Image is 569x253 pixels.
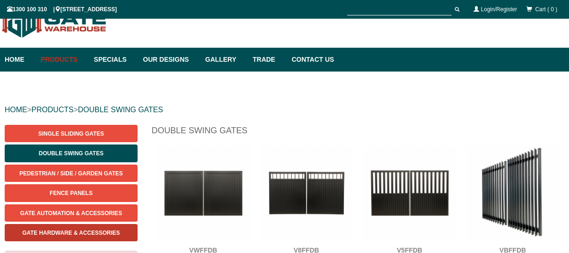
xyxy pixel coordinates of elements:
[139,48,201,72] a: Our Designs
[466,146,560,240] img: VBFFDB - Ready to Install Fully Welded 65x16mm Vertical Blade - Aluminium Double Swing Gates - Ma...
[89,48,139,72] a: Specials
[156,146,250,240] img: VWFFDB - Flat Top (Full Privacy) - Double Aluminium Driveway Gates - Double Swing Gates - Matte B...
[481,6,517,13] a: Login/Register
[78,106,163,114] a: DOUBLE SWING GATES
[7,6,117,13] span: 1300 100 310 | [STREET_ADDRESS]
[38,130,104,137] span: Single Sliding Gates
[31,106,73,114] a: PRODUCTS
[363,146,457,240] img: V5FFDB - Flat Top (Partial Privacy approx.50%) - Double Aluminium Driveway Gates - Double Swing G...
[19,170,123,177] span: Pedestrian / Side / Garden Gates
[22,230,120,236] span: Gate Hardware & Accessories
[287,48,334,72] a: Contact Us
[5,204,138,222] a: Gate Automation & Accessories
[20,210,122,217] span: Gate Automation & Accessories
[201,48,248,72] a: Gallery
[50,190,93,196] span: Fence Panels
[5,145,138,162] a: Double Swing Gates
[152,125,564,141] h1: Double Swing Gates
[260,146,354,240] img: V8FFDB - Flat Top (Partial Privacy approx.85%) - Double Aluminium Driveway Gates - Double Swing G...
[5,125,138,142] a: Single Sliding Gates
[347,4,452,15] input: SEARCH PRODUCTS
[5,106,27,114] a: HOME
[535,6,557,13] span: Cart ( 0 )
[5,48,36,72] a: Home
[39,150,103,157] span: Double Swing Gates
[5,184,138,202] a: Fence Panels
[248,48,287,72] a: Trade
[36,48,89,72] a: Products
[5,95,564,125] div: > >
[5,165,138,182] a: Pedestrian / Side / Garden Gates
[5,224,138,241] a: Gate Hardware & Accessories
